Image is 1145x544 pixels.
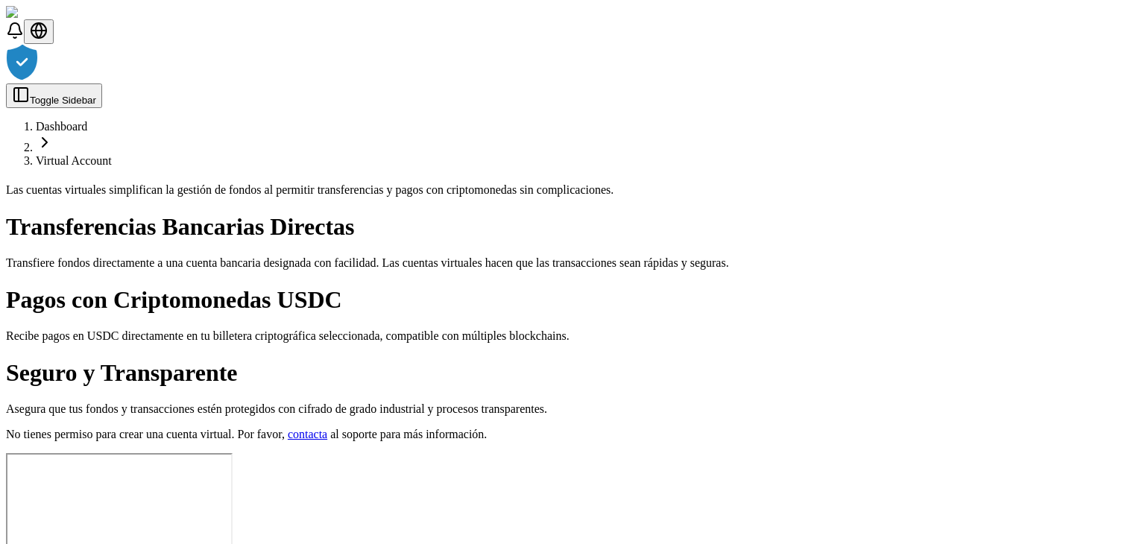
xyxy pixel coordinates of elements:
p: Asegura que tus fondos y transacciones estén protegidos con cifrado de grado industrial y proceso... [6,402,1139,416]
a: Dashboard [36,120,87,133]
a: Virtual Account [36,154,112,167]
p: Recibe pagos en USDC directamente en tu billetera criptográfica seleccionada, compatible con múlt... [6,329,1139,343]
span: No tienes permiso para crear una cuenta virtual. Por favor, [6,428,288,440]
span: Toggle Sidebar [30,95,96,106]
nav: breadcrumb [6,120,1139,168]
span: al soporte para más información. [327,428,487,440]
h1: Transferencias Bancarias Directas [6,213,1139,241]
img: ShieldPay Logo [6,6,95,19]
a: contacta [288,428,327,440]
p: Las cuentas virtuales simplifican la gestión de fondos al permitir transferencias y pagos con cri... [6,183,1139,197]
h1: Pagos con Criptomonedas USDC [6,286,1139,314]
button: Toggle Sidebar [6,83,102,108]
h1: Seguro y Transparente [6,359,1139,387]
p: Transfiere fondos directamente a una cuenta bancaria designada con facilidad. Las cuentas virtual... [6,256,1139,270]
